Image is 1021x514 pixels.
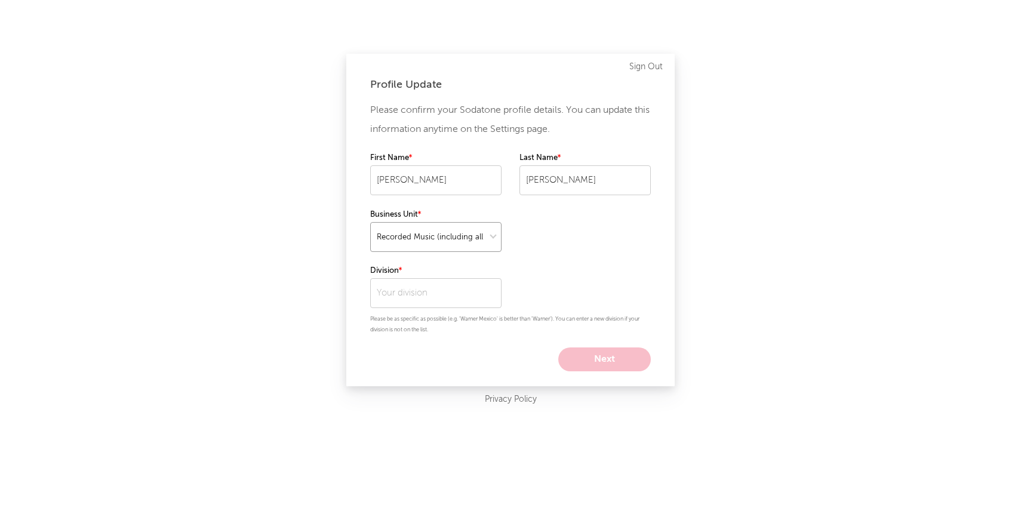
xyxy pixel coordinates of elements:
[370,165,502,195] input: Your first name
[519,165,651,195] input: Your last name
[485,392,537,407] a: Privacy Policy
[558,347,651,371] button: Next
[370,78,651,92] div: Profile Update
[370,264,502,278] label: Division
[629,60,663,74] a: Sign Out
[370,208,502,222] label: Business Unit
[370,278,502,308] input: Your division
[370,151,502,165] label: First Name
[370,314,651,336] p: Please be as specific as possible (e.g. 'Warner Mexico' is better than 'Warner'). You can enter a...
[519,151,651,165] label: Last Name
[370,101,651,139] p: Please confirm your Sodatone profile details. You can update this information anytime on the Sett...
